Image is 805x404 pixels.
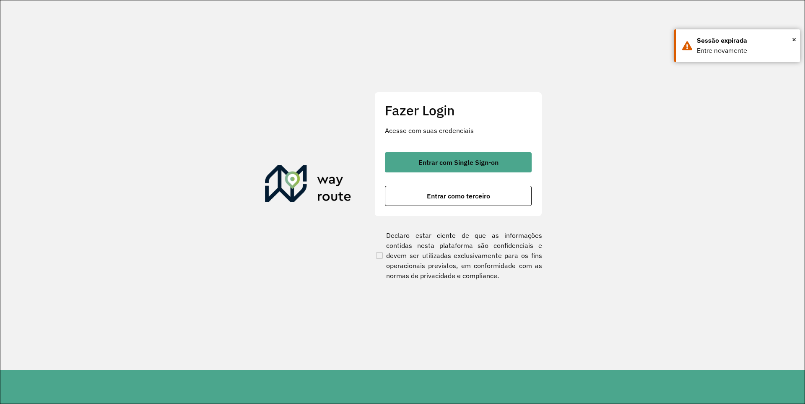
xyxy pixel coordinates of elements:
[374,230,542,281] label: Declaro estar ciente de que as informações contidas nesta plataforma são confidenciais e devem se...
[265,165,351,206] img: Roteirizador AmbevTech
[427,193,490,199] span: Entrar como terceiro
[697,46,794,56] div: Entre novamente
[385,102,532,118] h2: Fazer Login
[792,33,796,46] button: Close
[385,186,532,206] button: button
[418,159,499,166] span: Entrar com Single Sign-on
[385,152,532,172] button: button
[385,125,532,136] p: Acesse com suas credenciais
[697,36,794,46] div: Sessão expirada
[792,33,796,46] span: ×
